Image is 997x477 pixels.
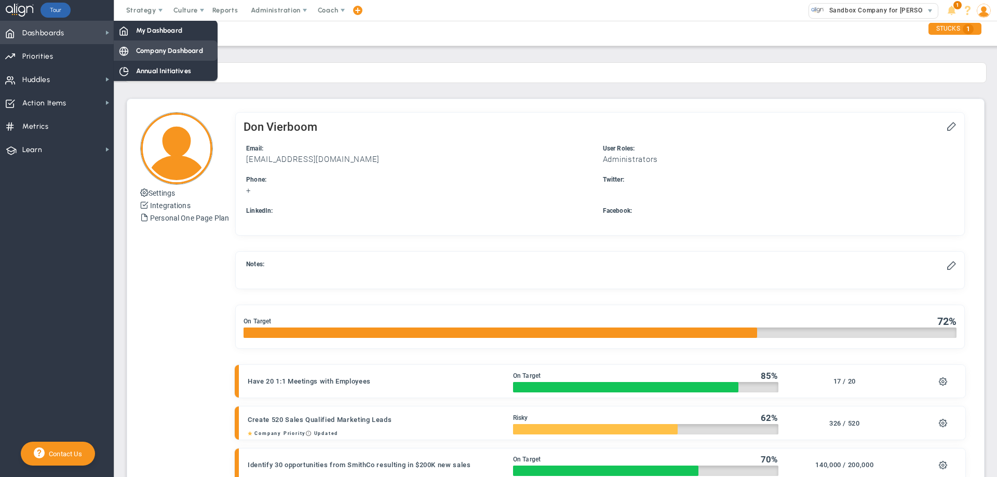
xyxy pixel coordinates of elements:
img: Loading... [140,112,213,185]
span: Have 20 1:1 Meetings with Employees [248,377,371,385]
input: Search Users [125,62,987,83]
img: 33650.Company.photo [811,4,824,17]
span: On Target [244,318,271,325]
div: Twitter: [603,175,954,185]
span: Company Dashboard [136,46,203,56]
span: Sandbox Company for [PERSON_NAME] [824,4,951,17]
button: Integrations [140,199,191,211]
span: Risky [513,414,528,421]
div: Phone: [246,175,597,185]
h2: Don [244,120,264,133]
span: 62 [761,413,771,423]
button: Personal One Page Plan [140,211,229,224]
span: 70 [761,454,771,465]
span: On Target [513,372,541,379]
span: 17 / 20 [833,377,856,385]
span: Strategy [126,6,156,14]
span: 140,000 / 200,000 [815,461,873,469]
a: Personal One Page Plan [150,214,229,222]
div: STUCKS [928,23,981,35]
div: % [761,370,778,381]
span: 326 / 520 [829,419,860,427]
span: Company Priority [248,430,306,437]
span: Annual Initiatives [136,66,191,76]
span: Updated [314,431,339,436]
h3: [EMAIL_ADDRESS][DOMAIN_NAME] [246,155,597,165]
img: 210336.Person.photo [977,4,991,18]
span: On Target [513,456,541,463]
span: select [923,4,938,18]
span: 72 [937,315,949,328]
span: Coach [318,6,339,14]
span: 1 [953,1,962,9]
div: Notes: [246,260,944,269]
div: % [761,412,778,424]
div: % [761,454,778,465]
div: % [937,316,957,327]
span: 1 [963,24,974,34]
span: Identify 30 opportunities from SmithCo resulting in $200K new sales [248,461,471,469]
span: Dashboards [22,22,64,44]
h3: + [246,186,597,196]
h2: Vierboom [266,120,317,133]
div: Facebook: [603,206,954,216]
span: Create 520 Sales Qualified Marketing Leads [248,416,392,424]
span: Priorities [22,46,53,67]
span: Culture [173,6,198,14]
div: Email: [246,144,597,154]
span: Action Items [22,92,66,114]
div: Administrators [603,155,954,165]
span: 85 [761,371,771,381]
span: Huddles [22,69,50,91]
span: Learn [22,139,42,161]
span: Metrics [22,116,49,138]
div: Search Users [125,54,987,61]
span: My Dashboard [136,25,182,35]
span: Administration [251,6,300,14]
div: User Roles: [603,144,954,154]
span: Updated Priority [306,430,338,436]
span: Company Priority [254,431,306,436]
a: Integrations [150,201,191,210]
div: LinkedIn: [246,206,597,216]
button: Settings [140,186,175,199]
span: Contact Us [45,450,82,458]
